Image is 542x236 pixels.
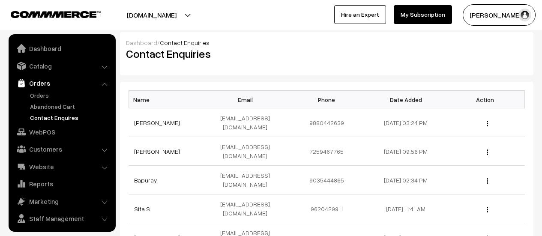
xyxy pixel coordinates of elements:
[287,166,366,194] td: 9035444865
[134,148,180,155] a: [PERSON_NAME]
[134,205,150,212] a: Sita S
[487,149,488,155] img: Menu
[487,121,488,126] img: Menu
[366,108,446,137] td: [DATE] 03:24 PM
[334,5,386,24] a: Hire an Expert
[366,91,446,108] th: Date Added
[446,91,525,108] th: Action
[394,5,452,24] a: My Subscription
[11,141,113,157] a: Customers
[11,159,113,174] a: Website
[11,194,113,209] a: Marketing
[208,108,287,137] td: [EMAIL_ADDRESS][DOMAIN_NAME]
[28,102,113,111] a: Abandoned Cart
[11,41,113,56] a: Dashboard
[97,4,207,26] button: [DOMAIN_NAME]
[11,9,86,19] a: COMMMERCE
[463,4,536,26] button: [PERSON_NAME]
[28,113,113,122] a: Contact Enquires
[287,91,366,108] th: Phone
[129,91,208,108] th: Name
[126,38,527,47] div: /
[287,137,366,166] td: 7259467765
[11,11,101,18] img: COMMMERCE
[208,166,287,194] td: [EMAIL_ADDRESS][DOMAIN_NAME]
[134,176,157,184] a: Bapuray
[287,108,366,137] td: 9880442639
[287,194,366,223] td: 9620429911
[126,47,320,60] h2: Contact Enquiries
[487,207,488,212] img: Menu
[487,178,488,184] img: Menu
[11,176,113,191] a: Reports
[160,39,210,46] span: Contact Enquiries
[366,194,446,223] td: [DATE] 11:41 AM
[366,137,446,166] td: [DATE] 09:56 PM
[208,137,287,166] td: [EMAIL_ADDRESS][DOMAIN_NAME]
[11,124,113,140] a: WebPOS
[28,91,113,100] a: Orders
[11,211,113,226] a: Staff Management
[208,91,287,108] th: Email
[366,166,446,194] td: [DATE] 02:34 PM
[11,75,113,91] a: Orders
[208,194,287,223] td: [EMAIL_ADDRESS][DOMAIN_NAME]
[134,119,180,126] a: [PERSON_NAME]
[11,58,113,74] a: Catalog
[126,39,157,46] a: Dashboard
[518,9,531,21] img: user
